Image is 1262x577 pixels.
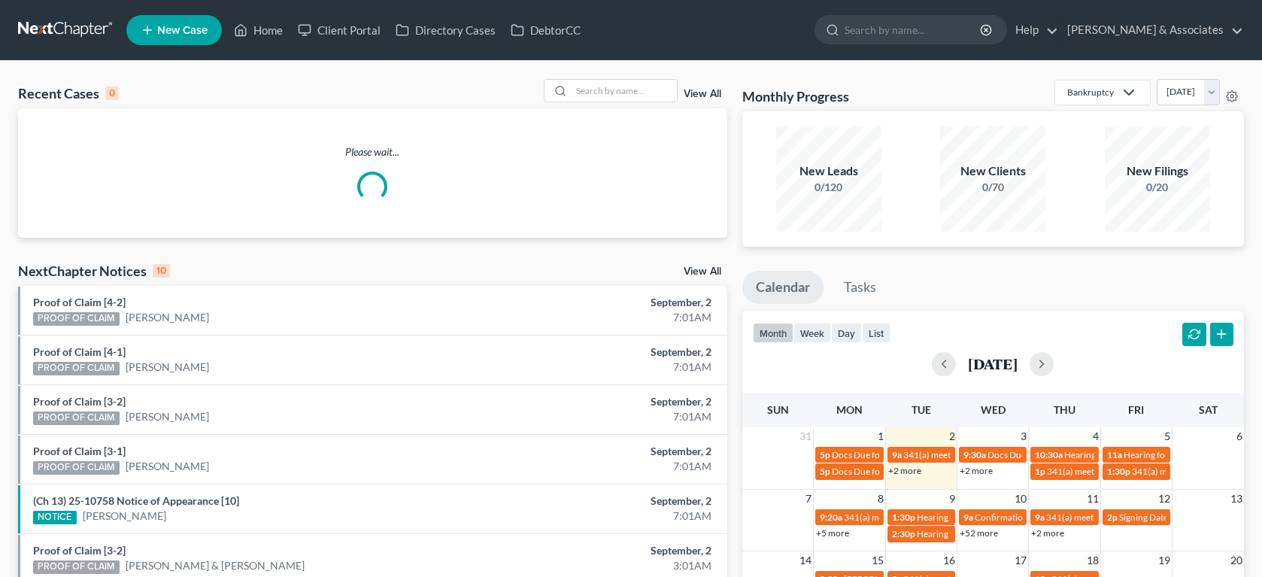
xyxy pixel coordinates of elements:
span: 9a [1035,512,1045,523]
span: 7 [804,490,813,508]
span: 20 [1229,551,1244,569]
span: 13 [1229,490,1244,508]
a: Proof of Claim [3-2] [33,395,126,408]
a: Tasks [830,271,890,304]
span: Docs Due for [PERSON_NAME] [832,449,956,460]
span: 1p [1035,466,1045,477]
span: Docs Due for [US_STATE][PERSON_NAME] [987,449,1157,460]
span: 11 [1085,490,1100,508]
div: PROOF OF CLAIM [33,560,120,574]
span: 8 [876,490,885,508]
a: Proof of Claim [3-2] [33,544,126,557]
input: Search by name... [845,16,982,44]
span: 341(a) meeting for [PERSON_NAME] [844,512,989,523]
span: Docs Due for [PERSON_NAME] [832,466,956,477]
span: Fri [1128,403,1144,416]
a: [PERSON_NAME] [126,459,209,474]
span: 1 [876,427,885,445]
span: 14 [798,551,813,569]
div: September, 2 [496,493,711,509]
span: 10:30a [1035,449,1063,460]
a: Calendar [742,271,824,304]
div: 0/20 [1105,180,1210,195]
span: 17 [1013,551,1028,569]
a: View All [684,89,721,99]
span: 12 [1157,490,1172,508]
button: week [793,323,831,343]
button: month [753,323,793,343]
span: 2p [1107,512,1118,523]
a: Directory Cases [388,17,503,44]
div: 7:01AM [496,310,711,325]
span: 19 [1157,551,1172,569]
div: 0/120 [776,180,881,195]
span: 3 [1019,427,1028,445]
div: 7:01AM [496,409,711,424]
div: PROOF OF CLAIM [33,362,120,375]
a: DebtorCC [503,17,588,44]
button: day [831,323,862,343]
span: 9:30a [963,449,986,460]
span: Mon [836,403,863,416]
span: 6 [1235,427,1244,445]
div: 7:01AM [496,509,711,524]
span: 16 [942,551,957,569]
a: [PERSON_NAME] [126,409,209,424]
div: September, 2 [496,345,711,360]
span: 31 [798,427,813,445]
a: Help [1008,17,1058,44]
a: +2 more [1031,527,1064,539]
span: 5 [1163,427,1172,445]
a: Home [226,17,290,44]
span: Tue [912,403,931,416]
a: [PERSON_NAME] [126,310,209,325]
a: [PERSON_NAME] & Associates [1060,17,1243,44]
span: Sat [1199,403,1218,416]
a: Proof of Claim [4-1] [33,345,126,358]
a: (Ch 13) 25-10758 Notice of Appearance [10] [33,494,239,507]
a: +5 more [816,527,849,539]
a: +2 more [960,465,993,476]
div: PROOF OF CLAIM [33,461,120,475]
div: 7:01AM [496,459,711,474]
h2: [DATE] [968,356,1018,372]
span: 9a [892,449,902,460]
div: NOTICE [33,511,77,524]
a: [PERSON_NAME] [126,360,209,375]
span: 9a [963,512,973,523]
div: September, 2 [496,295,711,310]
div: 3:01AM [496,558,711,573]
span: New Case [157,25,208,36]
div: New Leads [776,162,881,180]
span: 4 [1091,427,1100,445]
div: 0/70 [940,180,1045,195]
span: Thu [1054,403,1075,416]
p: Please wait... [18,144,727,159]
a: +2 more [888,465,921,476]
span: Wed [981,403,1006,416]
div: New Filings [1105,162,1210,180]
div: NextChapter Notices [18,262,170,280]
div: September, 2 [496,444,711,459]
button: list [862,323,890,343]
div: 7:01AM [496,360,711,375]
span: 2:30p [892,528,915,539]
a: View All [684,266,721,277]
div: 10 [153,264,170,278]
div: PROOF OF CLAIM [33,312,120,326]
a: [PERSON_NAME] & [PERSON_NAME] [126,558,305,573]
div: Recent Cases [18,84,119,102]
input: Search by name... [572,80,677,102]
span: 9 [948,490,957,508]
div: Bankruptcy [1067,86,1114,99]
span: 341(a) meeting for [PERSON_NAME] [903,449,1048,460]
span: 9:20a [820,512,842,523]
span: 18 [1085,551,1100,569]
span: 1:30p [1107,466,1130,477]
span: 341(a) meeting for [PERSON_NAME] [1046,512,1191,523]
span: 10 [1013,490,1028,508]
a: Proof of Claim [3-1] [33,445,126,457]
span: Hearing for [PERSON_NAME] [1124,449,1241,460]
span: Hearing for [PERSON_NAME] [917,528,1034,539]
div: New Clients [940,162,1045,180]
